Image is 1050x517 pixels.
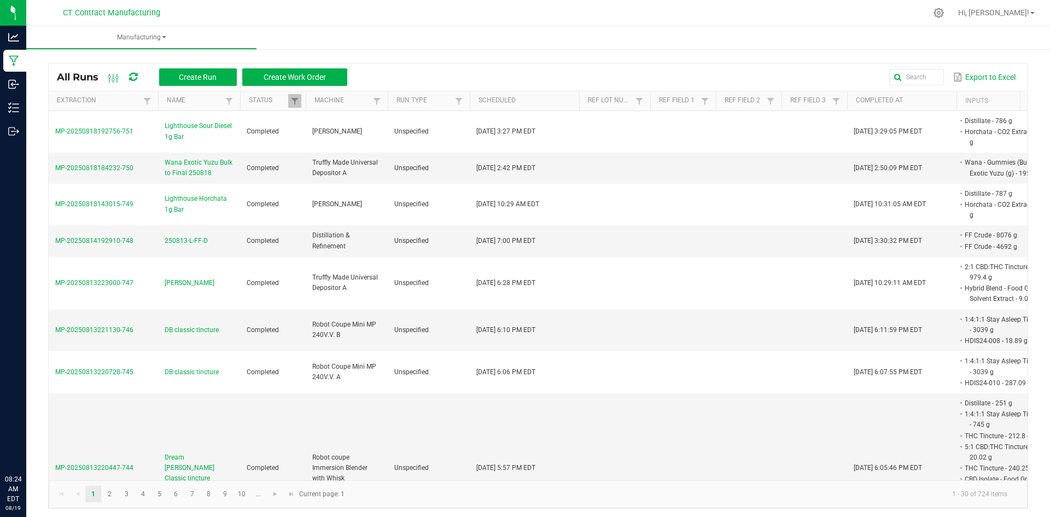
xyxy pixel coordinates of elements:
a: Page 7 [184,486,200,502]
span: DB classic tincture [165,367,219,377]
span: [DATE] 10:29 AM EDT [476,200,539,208]
span: Truffly Made Universal Depositor A [312,274,378,292]
span: CT Contract Manufacturing [63,8,160,18]
a: Page 8 [201,486,217,502]
a: Ref Field 2Sortable [725,96,763,105]
a: Filter [830,94,843,108]
span: Unspecified [394,279,429,287]
a: Manufacturing [26,26,256,49]
span: MP-20250813220728-745 [55,368,133,376]
span: Completed [247,464,279,472]
span: Completed [247,127,279,135]
a: ExtractionSortable [57,96,140,105]
span: Unspecified [394,200,429,208]
li: Horchata - CO2 Extract - 30 g [963,126,1049,148]
span: Robot Coupe Mini MP 240V.V. A [312,363,376,381]
span: [DATE] 2:42 PM EDT [476,164,535,172]
p: 08/19 [5,504,21,512]
span: Unspecified [394,127,429,135]
a: Filter [452,94,465,108]
a: Filter [223,94,236,108]
inline-svg: Analytics [8,32,19,43]
li: Distillate - 786 g [963,115,1049,126]
a: Go to the last page [283,486,299,502]
a: Page 9 [217,486,233,502]
span: [DATE] 6:06 PM EDT [476,368,535,376]
a: Run TypeSortable [396,96,452,105]
a: Filter [764,94,777,108]
span: Completed [247,279,279,287]
span: Completed [247,200,279,208]
li: 5:1 CBD:THC Tincture - 20.02 g [963,442,1049,463]
span: [DATE] 6:11:59 PM EDT [854,326,922,334]
a: Filter [288,94,301,108]
li: HDIS24-008 - 18.89 g [963,335,1049,346]
span: [DATE] 6:07:55 PM EDT [854,368,922,376]
li: HDIS24-010 - 287.09 g [963,377,1049,388]
a: Page 5 [151,486,167,502]
a: Ref Lot NumberSortable [588,96,632,105]
a: Filter [633,94,646,108]
li: FF Crude - 4692 g [963,241,1049,252]
a: StatusSortable [249,96,288,105]
inline-svg: Inbound [8,79,19,90]
span: MP-20250818143015-749 [55,200,133,208]
li: THC Tincture - 212.8 g [963,431,1049,442]
li: Distillate - 787 g [963,188,1049,199]
span: DB classic tincture [165,325,219,335]
span: Dream [PERSON_NAME] Classic tincture [165,452,234,484]
span: MP-20250814192910-748 [55,237,133,245]
iframe: Resource center [11,429,44,462]
span: MP-20250813223000-747 [55,279,133,287]
span: Completed [247,237,279,245]
a: Page 10 [234,486,250,502]
span: [PERSON_NAME] [312,200,362,208]
span: Manufacturing [26,33,256,42]
a: Filter [370,94,383,108]
a: Ref Field 3Sortable [790,96,829,105]
span: Completed [247,164,279,172]
a: MachineSortable [314,96,370,105]
li: Hybrid Blend - Food Grade Solvent Extract - 9.075 g [963,283,1049,304]
span: Completed [247,368,279,376]
button: Create Run [159,68,237,86]
span: MP-20250813221130-746 [55,326,133,334]
span: Unspecified [394,164,429,172]
span: [DATE] 3:30:32 PM EDT [854,237,922,245]
span: Create Work Order [264,73,326,82]
span: [DATE] 5:57 PM EDT [476,464,535,472]
a: Page 4 [135,486,151,502]
a: Ref Field 1Sortable [659,96,698,105]
a: ScheduledSortable [479,96,575,105]
span: [PERSON_NAME] [312,127,362,135]
span: [DATE] 3:29:05 PM EDT [854,127,922,135]
li: Wana - Gummies (Bulk) - Exotic Yuzu (g) - 195565 g [963,157,1049,178]
span: MP-20250818184232-750 [55,164,133,172]
span: Wana Exotic Yuzu Bulk to Final 250818 [165,158,234,178]
a: NameSortable [167,96,222,105]
li: Horchata - CO2 Extract - 30 g [963,199,1049,220]
span: [DATE] 3:27 PM EDT [476,127,535,135]
span: Truffly Made Universal Depositor A [312,159,378,177]
span: MP-20250813220447-744 [55,464,133,472]
p: 08:24 AM EDT [5,474,21,504]
li: 1:4:1:1 Stay Asleep Tincture - 745 g [963,409,1049,430]
li: THC Tincture - 240.25 g [963,463,1049,474]
span: Distillation & Refinement [312,231,349,249]
span: Completed [247,326,279,334]
a: Page 3 [119,486,135,502]
a: Filter [698,94,711,108]
span: Lighthouse Sour Diesel 1g Bar [165,121,234,142]
button: Export to Excel [950,68,1018,86]
a: Page 6 [168,486,184,502]
a: Page 2 [102,486,118,502]
span: [DATE] 6:28 PM EDT [476,279,535,287]
span: Robot Coupe Mini MP 240V.V. B [312,321,376,339]
li: FF Crude - 8076 g [963,230,1049,241]
span: [DATE] 2:50:09 PM EDT [854,164,922,172]
span: Go to the next page [271,490,279,498]
button: Create Work Order [242,68,347,86]
span: Robot coupe Immersion Blender with Whisk [312,454,367,482]
li: CBD Isolate - Food Grade Solvent Extract - 853 g [963,474,1049,495]
span: [DATE] 6:05:46 PM EDT [854,464,922,472]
